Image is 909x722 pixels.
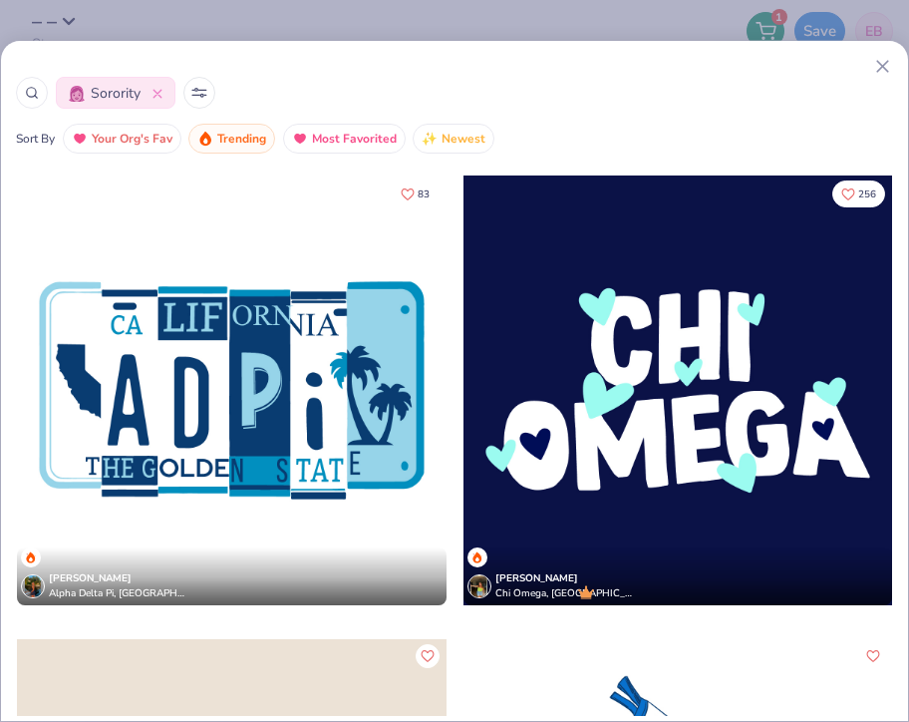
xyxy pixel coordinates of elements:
[495,586,633,601] span: Chi Omega, [GEOGRAPHIC_DATA][US_STATE]
[861,644,885,668] button: Like
[832,180,885,207] button: Like
[91,83,141,104] span: Sorority
[283,124,406,154] button: Most Favorited
[416,644,440,668] button: Like
[197,131,213,147] img: trending.gif
[418,189,430,199] span: 83
[69,86,85,102] img: Sorority
[72,131,88,147] img: most_fav.gif
[413,124,494,154] button: Newest
[292,131,308,147] img: most_fav.gif
[16,130,55,148] div: Sort By
[858,189,876,199] span: 256
[49,586,186,601] span: Alpha Delta Pi, [GEOGRAPHIC_DATA][US_STATE]
[422,131,438,147] img: newest.gif
[49,571,132,585] span: [PERSON_NAME]
[56,77,175,109] button: SororitySorority
[183,77,215,109] button: Sort Popup Button
[217,128,266,151] span: Trending
[392,180,439,207] button: Like
[495,571,578,585] span: [PERSON_NAME]
[92,128,172,151] span: Your Org's Fav
[63,124,181,154] button: Your Org's Fav
[312,128,397,151] span: Most Favorited
[188,124,275,154] button: Trending
[442,128,485,151] span: Newest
